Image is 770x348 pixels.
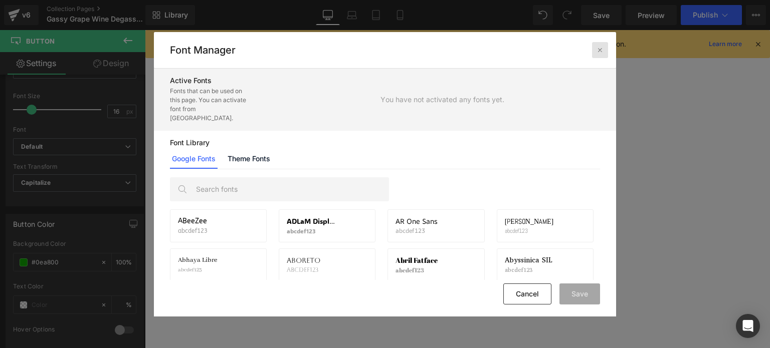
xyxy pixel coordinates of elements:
[178,217,207,225] span: ABeeZee
[178,266,219,273] p: abcdef123
[170,149,218,169] a: Google Fonts
[503,283,551,304] button: Cancel
[170,44,236,56] h2: Font Manager
[505,217,554,225] span: [PERSON_NAME]
[505,227,554,234] p: abcdef123
[505,256,552,264] span: Abyssinica SIL
[396,256,438,264] span: Abril Fatface
[226,149,272,169] a: Theme Fonts
[396,266,440,273] p: abcdef123
[170,139,600,147] p: Font Library
[559,283,600,304] button: Save
[170,87,248,123] p: Fonts that can be used on this page. You can activate font from [GEOGRAPHIC_DATA].
[190,178,389,201] input: Search fonts
[396,227,440,234] p: abcdef123
[178,227,209,234] p: abcdef123
[287,266,322,273] p: abcdef123
[170,77,212,85] span: Active Fonts
[287,227,336,234] p: abcdef123
[287,256,320,264] span: Aboreto
[396,217,438,225] span: AR One Sans
[287,217,336,225] span: ADLaM Display
[505,266,554,273] p: abcdef123
[736,314,760,338] div: Open Intercom Messenger
[178,256,217,264] span: Abhaya Libre
[269,96,616,104] p: You have not activated any fonts yet.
